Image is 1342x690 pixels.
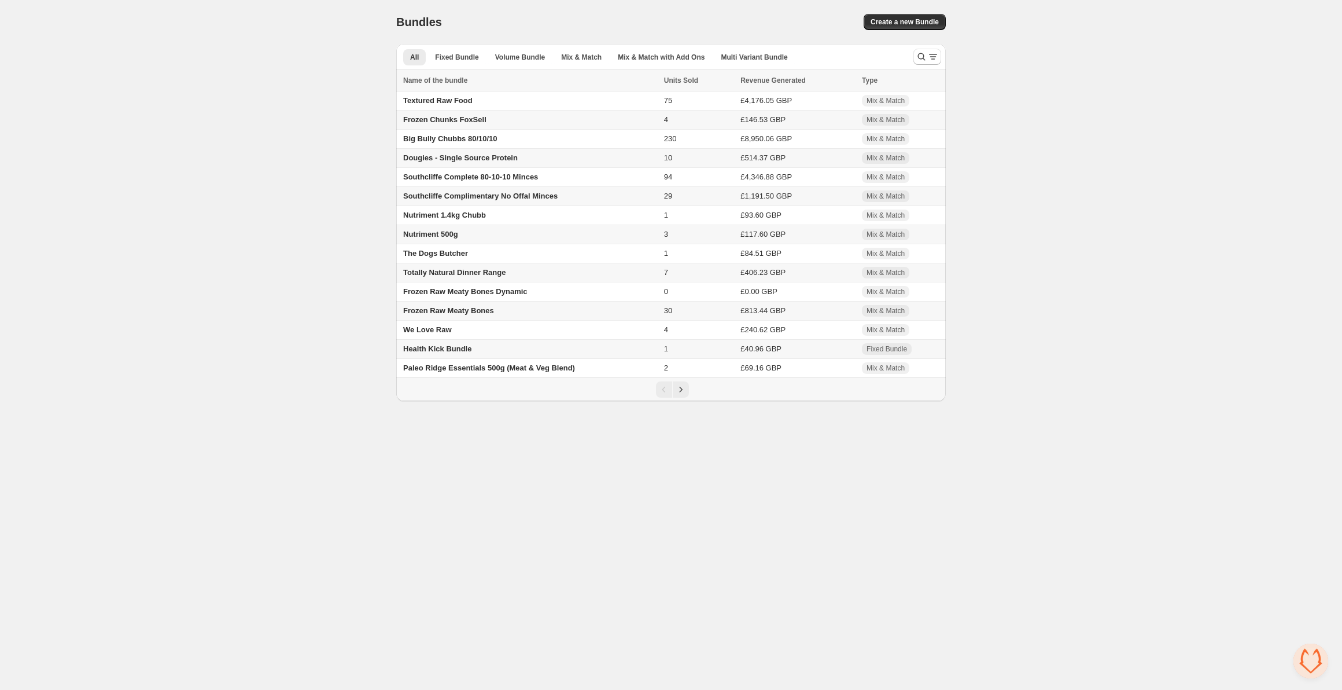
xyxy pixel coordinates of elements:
span: £146.53 GBP [740,115,786,124]
span: 7 [664,268,668,277]
button: Search and filter results [913,49,941,65]
div: Open chat [1293,644,1328,678]
span: Mix & Match [867,211,905,220]
span: Multi Variant Bundle [721,53,787,62]
span: 29 [664,192,672,200]
button: Units Sold [664,75,710,86]
span: 3 [664,230,668,238]
span: Nutriment 1.4kg Chubb [403,211,486,219]
span: Mix & Match [867,249,905,258]
span: Dougies - Single Source Protein [403,153,518,162]
span: 1 [664,344,668,353]
span: £813.44 GBP [740,306,786,315]
nav: Pagination [396,377,946,401]
span: 4 [664,115,668,124]
span: £0.00 GBP [740,287,777,296]
span: Fixed Bundle [867,344,907,354]
span: Health Kick Bundle [403,344,471,353]
span: We Love Raw [403,325,452,334]
span: The Dogs Butcher [403,249,468,258]
span: Mix & Match [867,325,905,335]
button: Next [673,381,689,398]
span: £1,191.50 GBP [740,192,792,200]
span: Mix & Match [867,172,905,182]
span: 230 [664,134,677,143]
span: 75 [664,96,672,105]
span: Mix & Match [867,96,905,105]
span: £240.62 GBP [740,325,786,334]
span: All [410,53,419,62]
span: 0 [664,287,668,296]
span: Fixed Bundle [435,53,478,62]
span: Big Bully Chubbs 80/10/10 [403,134,497,143]
span: £93.60 GBP [740,211,781,219]
span: Units Sold [664,75,698,86]
span: Totally Natural Dinner Range [403,268,506,277]
span: Mix & Match [867,306,905,315]
span: Mix & Match [867,115,905,124]
span: Mix & Match [867,153,905,163]
span: £40.96 GBP [740,344,781,353]
span: Frozen Raw Meaty Bones Dynamic [403,287,528,296]
span: Create a new Bundle [871,17,939,27]
span: £117.60 GBP [740,230,786,238]
span: Southcliffe Complete 80-10-10 Minces [403,172,538,181]
span: £8,950.06 GBP [740,134,792,143]
span: Paleo Ridge Essentials 500g (Meat & Veg Blend) [403,364,575,372]
div: Type [862,75,939,86]
span: 94 [664,172,672,181]
span: 4 [664,325,668,334]
span: Mix & Match [867,192,905,201]
span: 2 [664,364,668,372]
span: £406.23 GBP [740,268,786,277]
span: 30 [664,306,672,315]
span: Mix & Match [867,364,905,373]
span: Southcliffe Complimentary No Offal Minces [403,192,558,200]
span: £84.51 GBP [740,249,781,258]
span: Mix & Match [867,230,905,239]
span: Mix & Match [561,53,602,62]
h1: Bundles [396,15,442,29]
span: Nutriment 500g [403,230,458,238]
span: Frozen Raw Meaty Bones [403,306,494,315]
button: Create a new Bundle [864,14,946,30]
span: £4,176.05 GBP [740,96,792,105]
span: Frozen Chunks FoxSell [403,115,486,124]
span: £514.37 GBP [740,153,786,162]
span: Mix & Match [867,268,905,277]
span: Revenue Generated [740,75,806,86]
span: 1 [664,249,668,258]
div: Name of the bundle [403,75,657,86]
span: £4,346.88 GBP [740,172,792,181]
span: Textured Raw Food [403,96,473,105]
span: 1 [664,211,668,219]
span: Mix & Match [867,134,905,144]
span: Mix & Match with Add Ons [618,53,705,62]
span: Mix & Match [867,287,905,296]
span: 10 [664,153,672,162]
span: Volume Bundle [495,53,545,62]
span: £69.16 GBP [740,364,781,372]
button: Revenue Generated [740,75,817,86]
